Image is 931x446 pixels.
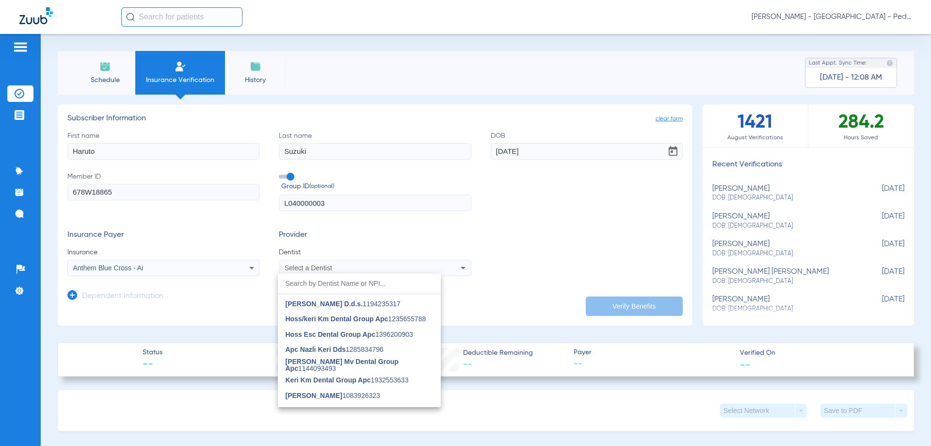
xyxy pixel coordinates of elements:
[883,399,931,446] iframe: Chat Widget
[286,407,380,414] span: 1871809269
[286,315,388,323] span: Hoss/keri Km Dental Group Apc
[286,392,342,399] span: [PERSON_NAME]
[286,346,384,353] span: 1285834796
[286,358,399,372] span: [PERSON_NAME] Mv Dental Group Apc
[286,315,426,322] span: 1235655788
[286,300,363,308] span: [PERSON_NAME] D.d.s.
[286,407,342,414] span: [PERSON_NAME]
[286,358,433,372] span: 1144093493
[286,346,346,353] span: Apc Nazli Keri Dds
[286,330,375,338] span: Hoss Esc Dental Group Apc
[286,376,371,384] span: Keri Km Dental Group Apc
[278,274,441,294] input: dropdown search
[286,377,409,383] span: 1932553633
[286,300,401,307] span: 1194235317
[286,392,380,399] span: 1083926323
[286,331,413,338] span: 1396200903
